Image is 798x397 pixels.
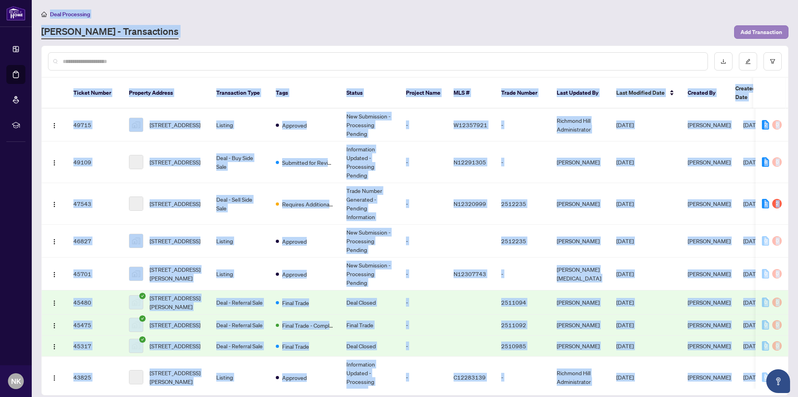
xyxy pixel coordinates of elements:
span: Approved [282,373,307,382]
span: download [721,59,726,64]
td: - [400,141,447,183]
div: 0 [772,269,782,279]
th: Last Modified Date [610,78,681,109]
td: 49109 [67,141,123,183]
td: 47543 [67,183,123,225]
div: 0 [772,341,782,351]
div: 8 [762,157,769,167]
td: [PERSON_NAME][MEDICAL_DATA] [550,258,610,290]
button: Add Transaction [734,25,788,39]
span: [DATE] [616,200,634,207]
span: home [41,11,47,17]
span: Final Trade [282,342,309,351]
td: Final Trade [340,315,400,336]
button: filter [763,52,782,71]
button: Logo [48,319,61,331]
th: Status [340,78,400,109]
span: [DATE] [743,237,761,244]
td: [PERSON_NAME] [550,183,610,225]
td: - [400,336,447,357]
td: New Submission - Processing Pending [340,225,400,258]
span: Created Date [735,84,769,101]
td: 45317 [67,336,123,357]
img: Logo [51,300,58,306]
td: 2511092 [495,315,550,336]
td: 2510985 [495,336,550,357]
span: [PERSON_NAME] [688,200,731,207]
td: - [400,225,447,258]
button: Logo [48,340,61,352]
span: [DATE] [616,321,634,328]
div: 0 [772,236,782,246]
th: Transaction Type [210,78,269,109]
th: Ticket Number [67,78,123,109]
span: N12320999 [454,200,486,207]
img: Logo [51,160,58,166]
td: Deal - Referral Sale [210,336,269,357]
td: - [400,109,447,141]
span: Add Transaction [740,26,782,38]
img: Logo [51,323,58,329]
th: Project Name [400,78,447,109]
img: thumbnail-img [129,296,143,309]
div: 0 [772,298,782,307]
td: Listing [210,258,269,290]
span: check-circle [139,293,146,299]
td: Richmond Hill Administrator [550,109,610,141]
button: Logo [48,156,61,168]
th: Created Date [729,78,785,109]
td: New Submission - Processing Pending [340,258,400,290]
div: 0 [772,120,782,130]
span: [PERSON_NAME] [688,237,731,244]
td: 45701 [67,258,123,290]
td: [PERSON_NAME] [550,141,610,183]
span: [DATE] [743,374,761,381]
span: Approved [282,237,307,246]
td: Listing [210,225,269,258]
td: Deal - Referral Sale [210,290,269,315]
span: [PERSON_NAME] [688,342,731,349]
button: Logo [48,296,61,309]
span: [STREET_ADDRESS] [150,120,200,129]
span: [STREET_ADDRESS] [150,321,200,329]
td: 49715 [67,109,123,141]
td: Deal - Referral Sale [210,315,269,336]
button: Logo [48,235,61,247]
img: thumbnail-img [129,118,143,132]
img: Logo [51,375,58,381]
div: 0 [762,298,769,307]
div: 2 [772,199,782,208]
div: 0 [772,157,782,167]
td: 2512235 [495,225,550,258]
span: [STREET_ADDRESS][PERSON_NAME] [150,368,204,386]
td: - [400,290,447,315]
span: [STREET_ADDRESS] [150,237,200,245]
span: Approved [282,121,307,130]
td: New Submission - Processing Pending [340,109,400,141]
div: 0 [762,320,769,330]
td: Listing [210,109,269,141]
th: Property Address [123,78,210,109]
td: - [400,315,447,336]
img: Logo [51,122,58,129]
span: Requires Additional Docs [282,200,334,208]
img: Logo [51,201,58,208]
span: edit [745,59,751,64]
span: [STREET_ADDRESS] [150,342,200,350]
span: N12291305 [454,158,486,166]
td: - [400,258,447,290]
span: [STREET_ADDRESS][PERSON_NAME] [150,265,204,282]
span: N12307743 [454,270,486,277]
div: 0 [762,372,769,382]
span: Deal Processing [50,11,90,18]
div: 0 [772,320,782,330]
span: [DATE] [743,321,761,328]
img: Logo [51,344,58,350]
span: [PERSON_NAME] [688,299,731,306]
button: Logo [48,267,61,280]
th: Created By [681,78,729,109]
td: Deal Closed [340,290,400,315]
td: - [495,141,550,183]
span: [PERSON_NAME] [688,270,731,277]
td: Deal - Sell Side Sale [210,183,269,225]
